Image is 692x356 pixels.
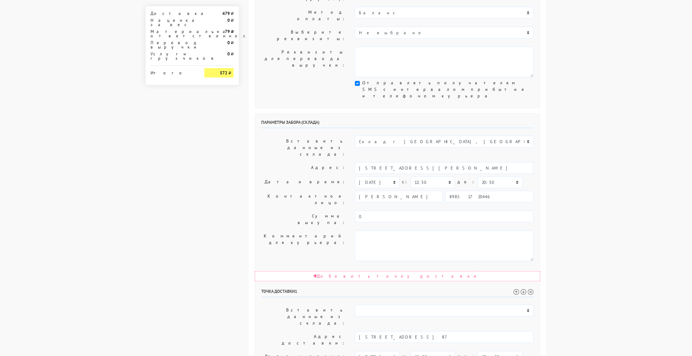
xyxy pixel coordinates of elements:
[257,176,351,188] label: Дата и время:
[220,70,227,76] strong: 572
[257,136,351,160] label: Вставить данные из склада:
[227,17,230,23] strong: 0
[146,52,200,60] div: Услуги грузчиков
[257,47,351,77] label: Реквизиты для перевода выручки:
[257,191,351,208] label: Контактное лицо:
[225,29,230,34] strong: 79
[151,68,195,75] div: Итого
[255,271,540,281] div: Добавить точку доставки
[227,51,230,57] strong: 0
[146,29,200,38] div: Материальная ответственность
[257,211,351,228] label: Сумма выкупа:
[257,27,351,44] label: Выберите реквизиты:
[257,7,351,24] label: Метод оплаты:
[457,176,475,187] label: до:
[295,288,297,294] span: 1
[257,331,351,349] label: Адрес доставки:
[362,80,533,99] label: Отправлять получателям SMS с интервалом прибытия и телефоном курьера
[261,120,534,128] h6: Параметры забора (склада)
[227,40,230,45] strong: 0
[402,176,408,187] label: c:
[261,289,534,297] h6: Точка доставки
[146,11,200,16] div: Доставка
[146,40,200,49] div: Перевод выручки
[257,231,351,261] label: Комментарий для курьера:
[445,191,533,203] input: Телефон
[222,11,230,16] strong: 479
[257,162,351,174] label: Адрес:
[257,305,351,329] label: Вставить данные из склада:
[355,191,443,203] input: Имя
[146,18,200,27] div: Наценка за вес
